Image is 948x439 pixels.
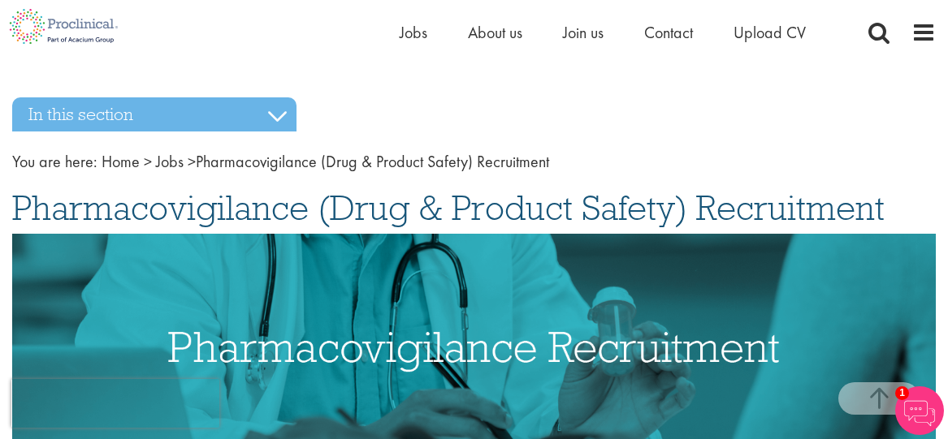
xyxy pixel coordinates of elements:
[644,22,693,43] a: Contact
[563,22,604,43] a: Join us
[12,186,885,230] span: Pharmacovigilance (Drug & Product Safety) Recruitment
[11,379,219,428] iframe: reCAPTCHA
[734,22,806,43] a: Upload CV
[400,22,427,43] a: Jobs
[144,151,152,172] span: >
[12,151,97,172] span: You are here:
[468,22,522,43] a: About us
[895,386,944,435] img: Chatbot
[895,386,909,400] span: 1
[102,151,140,172] a: breadcrumb link to Home
[12,97,297,131] h3: In this section
[188,151,196,172] span: >
[102,151,549,172] span: Pharmacovigilance (Drug & Product Safety) Recruitment
[156,151,184,172] a: breadcrumb link to Jobs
